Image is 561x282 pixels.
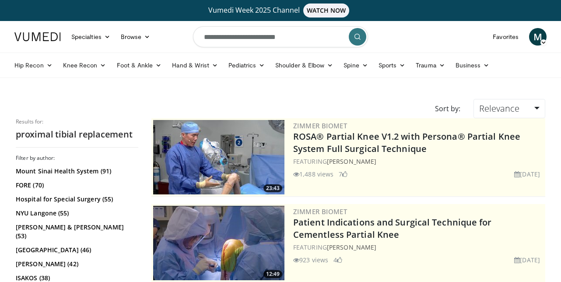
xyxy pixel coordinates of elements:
[16,260,136,268] a: [PERSON_NAME] (42)
[193,26,368,47] input: Search topics, interventions
[373,56,411,74] a: Sports
[514,169,540,179] li: [DATE]
[153,120,284,194] img: 99b1778f-d2b2-419a-8659-7269f4b428ba.300x170_q85_crop-smart_upscale.jpg
[16,195,136,204] a: Hospital for Special Surgery (55)
[16,4,545,18] a: Vumedi Week 2025 ChannelWATCH NOW
[270,56,338,74] a: Shoulder & Elbow
[293,243,543,252] div: FEATURING
[487,28,524,46] a: Favorites
[16,155,138,162] h3: Filter by author:
[16,129,138,140] h2: proximal tibial replacement
[9,56,58,74] a: Hip Recon
[333,255,342,264] li: 4
[514,255,540,264] li: [DATE]
[112,56,167,74] a: Foot & Ankle
[16,118,138,125] p: Results for:
[16,181,136,190] a: FORE (70)
[293,121,347,130] a: Zimmer Biomet
[58,56,112,74] a: Knee Recon
[153,120,284,194] a: 23:43
[450,56,495,74] a: Business
[153,206,284,280] a: 12:49
[479,102,519,114] span: Relevance
[14,32,61,41] img: VuMedi Logo
[410,56,450,74] a: Trauma
[293,169,333,179] li: 1,488 views
[263,270,282,278] span: 12:49
[338,56,373,74] a: Spine
[293,255,328,264] li: 923 views
[473,99,545,118] a: Relevance
[16,223,136,240] a: [PERSON_NAME] & [PERSON_NAME] (53)
[293,216,492,240] a: Patient Indications and Surgical Technique for Cementless Partial Knee
[428,99,467,118] div: Sort by:
[327,157,376,166] a: [PERSON_NAME]
[293,207,347,216] a: Zimmer Biomet
[66,28,116,46] a: Specialties
[16,167,136,176] a: Mount Sinai Health System (91)
[293,130,520,155] a: ROSA® Partial Knee V1.2 with Persona® Partial Knee System Full Surgical Technique
[116,28,156,46] a: Browse
[16,209,136,218] a: NYU Langone (55)
[293,157,543,166] div: FEATURING
[303,4,350,18] span: WATCH NOW
[16,246,136,254] a: [GEOGRAPHIC_DATA] (46)
[263,184,282,192] span: 23:43
[153,206,284,280] img: 2c28c705-9b27-4f8d-ae69-2594b16edd0d.300x170_q85_crop-smart_upscale.jpg
[339,169,347,179] li: 7
[223,56,270,74] a: Pediatrics
[327,243,376,251] a: [PERSON_NAME]
[529,28,547,46] a: M
[167,56,223,74] a: Hand & Wrist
